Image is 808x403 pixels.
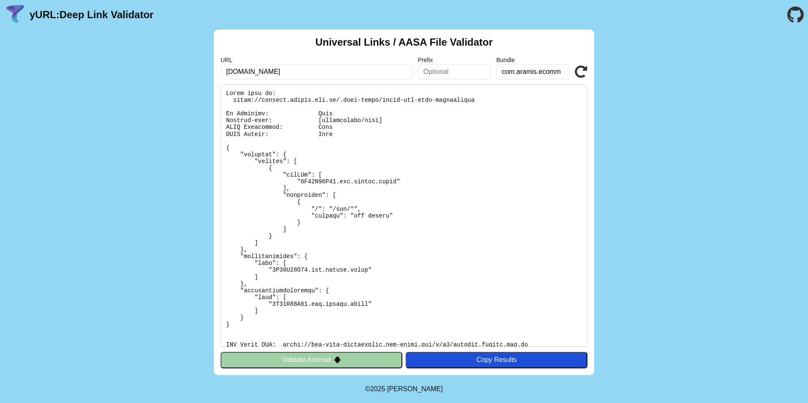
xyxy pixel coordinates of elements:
a: Michael Ibragimchayev's Personal Site [387,385,443,392]
input: Optional [496,64,570,79]
button: Validate Android [221,352,402,368]
pre: Lorem ipsu do: sitam://consect.adipis.eli.se/.doei-tempo/incid-utl-etdo-magnaaliqua En Adminimv: ... [221,84,587,347]
span: 2025 [370,385,385,392]
button: Copy Results [406,352,587,368]
label: Prefix [418,57,491,63]
div: Copy Results [410,356,583,364]
img: droidIcon.svg [334,356,341,363]
h2: Universal Links / AASA File Validator [315,36,493,48]
label: Bundle [496,57,570,63]
label: URL [221,57,413,63]
a: yURL:Deep Link Validator [30,9,153,21]
footer: © [365,375,442,403]
input: Required [221,64,413,79]
input: Optional [418,64,491,79]
img: yURL Logo [4,4,26,26]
